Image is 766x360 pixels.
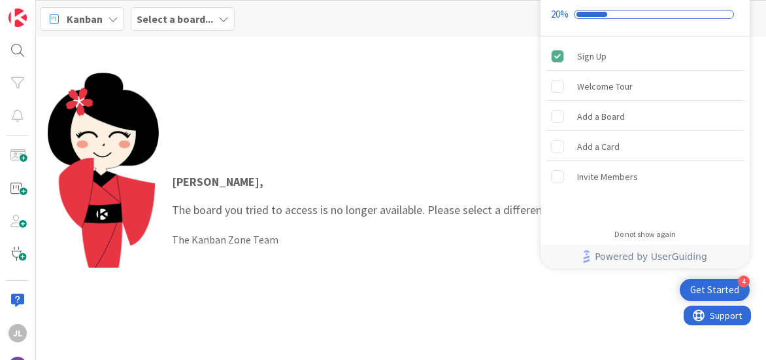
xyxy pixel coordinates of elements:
div: Sign Up [577,48,607,64]
div: Welcome Tour is incomplete. [546,72,744,101]
b: Select a board... [137,12,213,26]
a: Powered by UserGuiding [547,245,743,268]
div: Add a Card is incomplete. [546,132,744,161]
div: Footer [541,245,750,268]
div: 20% [551,9,569,20]
div: Open Get Started checklist, remaining modules: 4 [680,279,750,301]
div: Add a Card [577,139,620,154]
div: Invite Members [577,169,638,185]
div: 4 [738,276,750,287]
span: Powered by UserGuiding [595,249,707,264]
div: Add a Board [577,109,625,124]
div: Checklist items [541,37,750,221]
div: JL [8,324,27,342]
div: Add a Board is incomplete. [546,102,744,131]
div: Welcome Tour [577,79,633,94]
p: The board you tried to access is no longer available. Please select a different board from the dr... [172,173,742,219]
strong: [PERSON_NAME] , [172,174,263,189]
img: Visit kanbanzone.com [8,9,27,27]
span: Support [26,2,58,18]
div: Get Started [690,283,739,297]
div: Invite Members is incomplete. [546,162,744,191]
div: Checklist progress: 20% [551,9,739,20]
div: The Kanban Zone Team [172,232,742,247]
span: Kanban [67,11,103,27]
div: Do not show again [614,229,676,240]
div: Sign Up is complete. [546,42,744,71]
